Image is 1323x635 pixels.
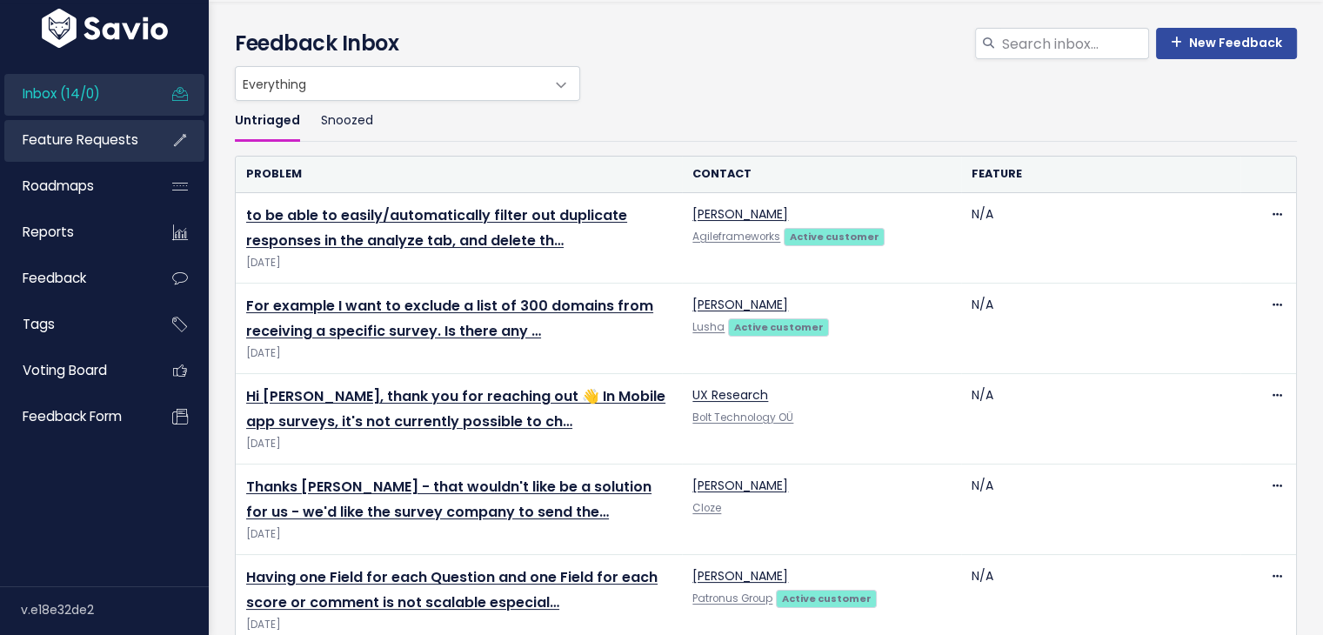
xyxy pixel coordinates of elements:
[4,304,144,344] a: Tags
[692,296,788,313] a: [PERSON_NAME]
[961,465,1240,555] td: N/A
[4,397,144,437] a: Feedback form
[961,157,1240,192] th: Feature
[37,9,172,48] img: logo-white.9d6f32f41409.svg
[246,205,627,251] a: to be able to easily/automatically filter out duplicate responses in the analyze tab, and delete th…
[246,254,672,272] span: [DATE]
[961,193,1240,284] td: N/A
[4,166,144,206] a: Roadmaps
[4,258,144,298] a: Feedback
[23,269,86,287] span: Feedback
[246,477,651,522] a: Thanks [PERSON_NAME] - that wouldn't like be a solution for us - we'd like the survey company to ...
[23,223,74,241] span: Reports
[692,411,793,424] a: Bolt Technology OÜ
[235,66,580,101] span: Everything
[4,74,144,114] a: Inbox (14/0)
[682,157,961,192] th: Contact
[692,386,768,404] a: UX Research
[4,212,144,252] a: Reports
[692,205,788,223] a: [PERSON_NAME]
[23,84,100,103] span: Inbox (14/0)
[784,227,885,244] a: Active customer
[1000,28,1149,59] input: Search inbox...
[734,320,824,334] strong: Active customer
[692,230,780,244] a: Agileframeworks
[246,344,672,363] span: [DATE]
[23,315,55,333] span: Tags
[246,386,665,431] a: Hi [PERSON_NAME], thank you for reaching out 👋 In Mobile app surveys, it's not currently possible...
[236,157,682,192] th: Problem
[1156,28,1297,59] a: New Feedback
[4,120,144,160] a: Feature Requests
[961,374,1240,465] td: N/A
[728,317,829,335] a: Active customer
[246,525,672,544] span: [DATE]
[692,567,788,585] a: [PERSON_NAME]
[235,28,1297,59] h4: Feedback Inbox
[23,177,94,195] span: Roadmaps
[21,587,209,632] div: v.e18e32de2
[235,101,300,142] a: Untriaged
[246,296,653,341] a: For example I want to exclude a list of 300 domains from receiving a specific survey. Is there any …
[4,351,144,391] a: Voting Board
[236,67,545,100] span: Everything
[692,501,721,515] a: Cloze
[235,101,1297,142] ul: Filter feature requests
[692,477,788,494] a: [PERSON_NAME]
[782,592,872,605] strong: Active customer
[961,284,1240,374] td: N/A
[246,616,672,634] span: [DATE]
[246,567,658,612] a: Having one Field for each Question and one Field for each score or comment is not scalable especial…
[23,407,122,425] span: Feedback form
[776,589,877,606] a: Active customer
[23,361,107,379] span: Voting Board
[23,130,138,149] span: Feature Requests
[246,435,672,453] span: [DATE]
[692,592,772,605] a: Patronus Group
[790,230,879,244] strong: Active customer
[692,320,725,334] a: Lusha
[321,101,373,142] a: Snoozed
